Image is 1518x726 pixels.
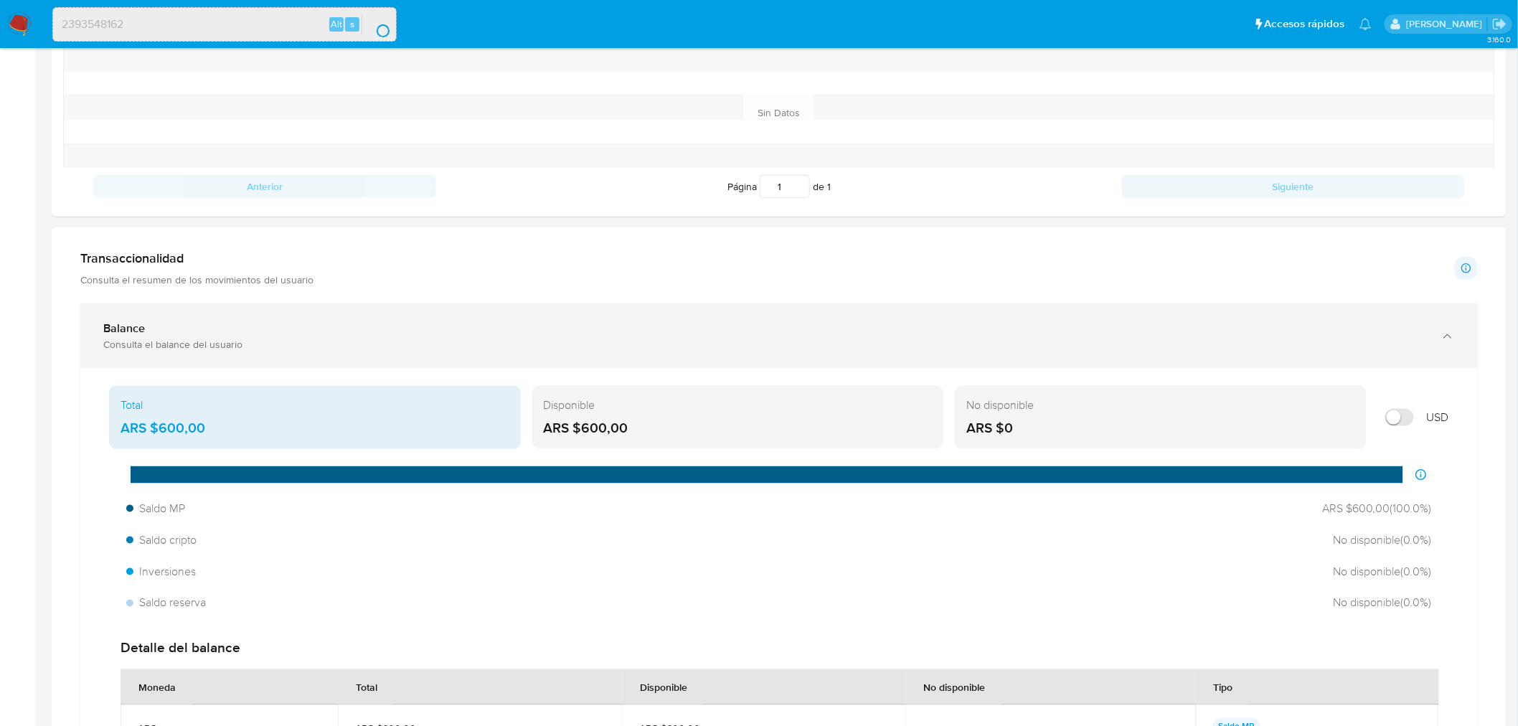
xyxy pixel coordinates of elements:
button: Siguiente [1122,175,1465,198]
button: Anterior [93,175,436,198]
span: Accesos rápidos [1265,16,1345,32]
span: 3.160.0 [1487,34,1511,45]
a: Notificaciones [1359,18,1372,30]
input: Buscar usuario o caso... [53,15,396,34]
span: Página de [727,175,831,198]
span: s [350,17,354,31]
p: ignacio.bagnardi@mercadolibre.com [1406,17,1487,31]
button: search-icon [362,14,391,34]
span: 1 [827,179,831,194]
span: Alt [331,17,342,31]
a: Salir [1492,16,1507,32]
